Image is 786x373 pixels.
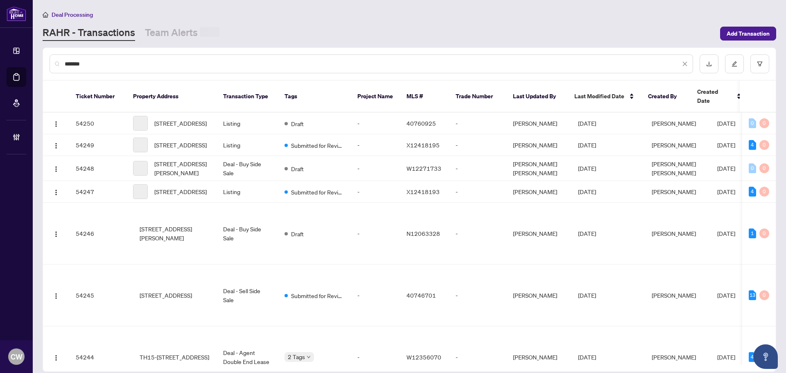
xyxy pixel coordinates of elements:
[506,113,571,134] td: [PERSON_NAME]
[717,230,735,237] span: [DATE]
[69,156,126,181] td: 54248
[69,181,126,203] td: 54247
[50,350,63,364] button: Logo
[140,224,210,242] span: [STREET_ADDRESS][PERSON_NAME]
[652,353,696,361] span: [PERSON_NAME]
[578,188,596,195] span: [DATE]
[749,140,756,150] div: 4
[43,26,135,41] a: RAHR - Transactions
[407,188,440,195] span: X12418193
[140,353,209,362] span: TH15-[STREET_ADDRESS]
[652,230,696,237] span: [PERSON_NAME]
[69,203,126,264] td: 54246
[217,134,278,156] td: Listing
[759,118,769,128] div: 0
[154,119,207,128] span: [STREET_ADDRESS]
[578,120,596,127] span: [DATE]
[717,120,735,127] span: [DATE]
[700,54,718,73] button: download
[449,81,506,113] th: Trade Number
[217,203,278,264] td: Deal - Buy Side Sale
[52,11,93,18] span: Deal Processing
[757,61,763,67] span: filter
[217,156,278,181] td: Deal - Buy Side Sale
[697,87,732,105] span: Created Date
[652,188,696,195] span: [PERSON_NAME]
[749,290,756,300] div: 13
[217,81,278,113] th: Transaction Type
[291,119,304,128] span: Draft
[407,165,441,172] span: W12271733
[749,187,756,197] div: 4
[732,61,737,67] span: edit
[351,181,400,203] td: -
[351,203,400,264] td: -
[449,181,506,203] td: -
[578,292,596,299] span: [DATE]
[351,113,400,134] td: -
[69,113,126,134] td: 54250
[278,81,351,113] th: Tags
[69,81,126,113] th: Ticket Number
[351,81,400,113] th: Project Name
[717,188,735,195] span: [DATE]
[750,54,769,73] button: filter
[449,203,506,264] td: -
[217,181,278,203] td: Listing
[449,113,506,134] td: -
[53,293,59,299] img: Logo
[706,61,712,67] span: download
[407,353,441,361] span: W12356070
[652,160,696,176] span: [PERSON_NAME] [PERSON_NAME]
[506,134,571,156] td: [PERSON_NAME]
[53,231,59,237] img: Logo
[717,165,735,172] span: [DATE]
[53,142,59,149] img: Logo
[50,227,63,240] button: Logo
[759,290,769,300] div: 0
[407,230,440,237] span: N12063328
[400,81,449,113] th: MLS #
[578,353,596,361] span: [DATE]
[506,203,571,264] td: [PERSON_NAME]
[291,141,344,150] span: Submitted for Review
[449,156,506,181] td: -
[449,264,506,326] td: -
[753,344,778,369] button: Open asap
[506,264,571,326] td: [PERSON_NAME]
[50,162,63,175] button: Logo
[652,141,696,149] span: [PERSON_NAME]
[407,120,436,127] span: 40760925
[720,27,776,41] button: Add Transaction
[691,81,748,113] th: Created Date
[50,289,63,302] button: Logo
[717,292,735,299] span: [DATE]
[217,113,278,134] td: Listing
[652,120,696,127] span: [PERSON_NAME]
[759,228,769,238] div: 0
[154,187,207,196] span: [STREET_ADDRESS]
[50,138,63,151] button: Logo
[727,27,770,40] span: Add Transaction
[749,118,756,128] div: 0
[69,134,126,156] td: 54249
[717,353,735,361] span: [DATE]
[407,141,440,149] span: X12418195
[154,159,210,177] span: [STREET_ADDRESS][PERSON_NAME]
[351,156,400,181] td: -
[291,164,304,173] span: Draft
[449,134,506,156] td: -
[759,163,769,173] div: 0
[291,229,304,238] span: Draft
[506,156,571,181] td: [PERSON_NAME] [PERSON_NAME]
[154,140,207,149] span: [STREET_ADDRESS]
[351,264,400,326] td: -
[506,81,568,113] th: Last Updated By
[291,188,344,197] span: Submitted for Review
[717,141,735,149] span: [DATE]
[53,355,59,361] img: Logo
[291,291,344,300] span: Submitted for Review
[50,117,63,130] button: Logo
[140,291,192,300] span: [STREET_ADDRESS]
[574,92,624,101] span: Last Modified Date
